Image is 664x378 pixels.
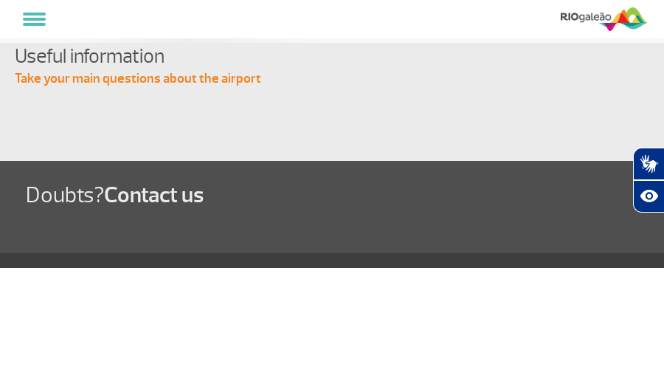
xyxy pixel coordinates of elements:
button: Abrir recursos assistivos. [633,180,664,213]
h4: Useful information [15,43,664,70]
h1: Doubts? [26,182,664,210]
span: Contact us [104,181,204,209]
button: Abrir tradutor de língua de sinais. [633,148,664,180]
div: Plugin de acessibilidade da Hand Talk. [633,148,664,213]
p: Take your main questions about the airport [15,70,664,88]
